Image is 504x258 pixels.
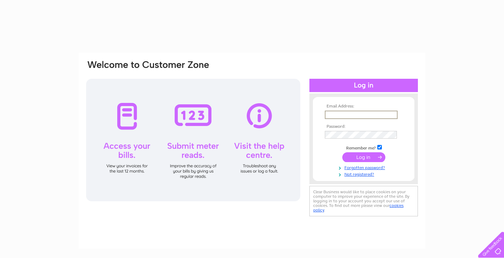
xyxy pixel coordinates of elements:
div: Clear Business would like to place cookies on your computer to improve your experience of the sit... [309,186,418,216]
td: Remember me? [323,144,404,151]
a: Forgotten password? [325,164,404,170]
input: Submit [342,152,385,162]
a: cookies policy [313,203,404,212]
a: Not registered? [325,170,404,177]
th: Email Address: [323,104,404,109]
th: Password: [323,124,404,129]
